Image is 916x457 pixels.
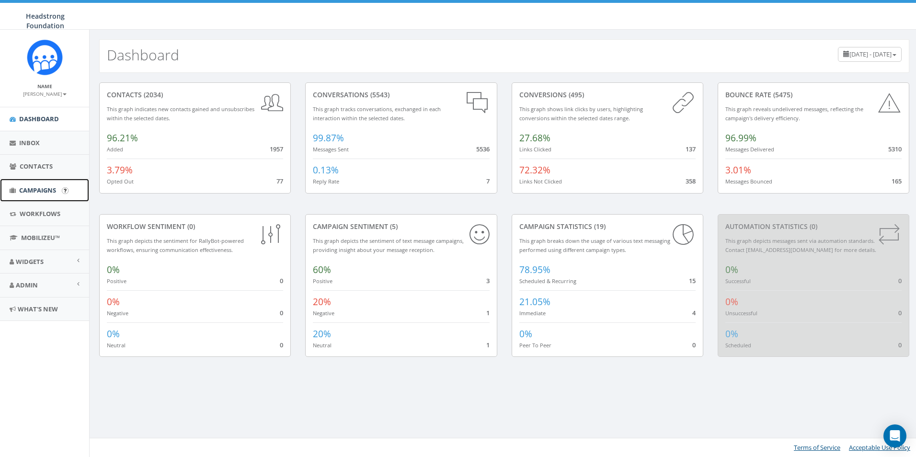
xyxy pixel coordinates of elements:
[313,222,489,231] div: Campaign Sentiment
[20,162,53,171] span: Contacts
[107,263,120,276] span: 0%
[107,132,138,144] span: 96.21%
[725,178,772,185] small: Messages Bounced
[849,50,892,58] span: [DATE] - [DATE]
[313,277,332,285] small: Positive
[689,276,696,285] span: 15
[313,164,339,176] span: 0.13%
[686,145,696,153] span: 137
[725,296,738,308] span: 0%
[519,164,550,176] span: 72.32%
[313,178,339,185] small: Reply Rate
[368,90,389,99] span: (5543)
[107,47,179,63] h2: Dashboard
[107,222,283,231] div: Workflow Sentiment
[519,222,696,231] div: Campaign Statistics
[107,178,134,185] small: Opted Out
[519,237,670,253] small: This graph breaks down the usage of various text messaging performed using different campaign types.
[519,309,546,317] small: Immediate
[692,308,696,317] span: 4
[888,145,902,153] span: 5310
[725,309,757,317] small: Unsuccessful
[519,146,551,153] small: Links Clicked
[849,443,910,452] a: Acceptable Use Policy
[21,233,60,242] span: MobilizeU™
[519,90,696,100] div: conversions
[107,277,126,285] small: Positive
[313,263,331,276] span: 60%
[892,177,902,185] span: 165
[107,90,283,100] div: contacts
[19,138,40,147] span: Inbox
[686,177,696,185] span: 358
[107,146,123,153] small: Added
[27,39,63,75] img: Rally_platform_Icon_1.png
[18,305,58,313] span: What's New
[313,237,464,253] small: This graph depicts the sentiment of text message campaigns, providing insight about your message ...
[725,328,738,340] span: 0%
[771,90,792,99] span: (5475)
[313,146,349,153] small: Messages Sent
[486,177,490,185] span: 7
[725,263,738,276] span: 0%
[476,145,490,153] span: 5536
[19,114,59,123] span: Dashboard
[486,308,490,317] span: 1
[725,105,863,122] small: This graph reveals undelivered messages, reflecting the campaign's delivery efficiency.
[107,296,120,308] span: 0%
[313,132,344,144] span: 99.87%
[519,342,551,349] small: Peer To Peer
[725,90,902,100] div: Bounce Rate
[725,277,751,285] small: Successful
[519,263,550,276] span: 78.95%
[486,341,490,349] span: 1
[794,443,840,452] a: Terms of Service
[486,276,490,285] span: 3
[519,296,550,308] span: 21.05%
[107,328,120,340] span: 0%
[519,132,550,144] span: 27.68%
[725,222,902,231] div: Automation Statistics
[313,342,332,349] small: Neutral
[883,424,906,447] div: Open Intercom Messenger
[26,11,65,30] span: Headstrong Foundation
[898,341,902,349] span: 0
[276,177,283,185] span: 77
[280,341,283,349] span: 0
[725,164,751,176] span: 3.01%
[19,186,56,194] span: Campaigns
[519,105,643,122] small: This graph shows link clicks by users, highlighting conversions within the selected dates range.
[567,90,584,99] span: (495)
[37,83,52,90] small: Name
[725,132,756,144] span: 96.99%
[725,342,751,349] small: Scheduled
[313,90,489,100] div: conversations
[270,145,283,153] span: 1957
[898,308,902,317] span: 0
[107,309,128,317] small: Negative
[107,105,254,122] small: This graph indicates new contacts gained and unsubscribes within the selected dates.
[16,281,38,289] span: Admin
[898,276,902,285] span: 0
[142,90,163,99] span: (2034)
[313,309,334,317] small: Negative
[23,91,67,97] small: [PERSON_NAME]
[107,237,244,253] small: This graph depicts the sentiment for RallyBot-powered workflows, ensuring communication effective...
[519,328,532,340] span: 0%
[280,276,283,285] span: 0
[16,257,44,266] span: Widgets
[313,328,331,340] span: 20%
[692,341,696,349] span: 0
[280,308,283,317] span: 0
[313,296,331,308] span: 20%
[725,146,774,153] small: Messages Delivered
[313,105,441,122] small: This graph tracks conversations, exchanged in each interaction within the selected dates.
[20,209,60,218] span: Workflows
[23,89,67,98] a: [PERSON_NAME]
[107,164,133,176] span: 3.79%
[592,222,606,231] span: (19)
[107,342,126,349] small: Neutral
[185,222,195,231] span: (0)
[519,178,562,185] small: Links Not Clicked
[725,237,876,253] small: This graph depicts messages sent via automation standards. Contact [EMAIL_ADDRESS][DOMAIN_NAME] f...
